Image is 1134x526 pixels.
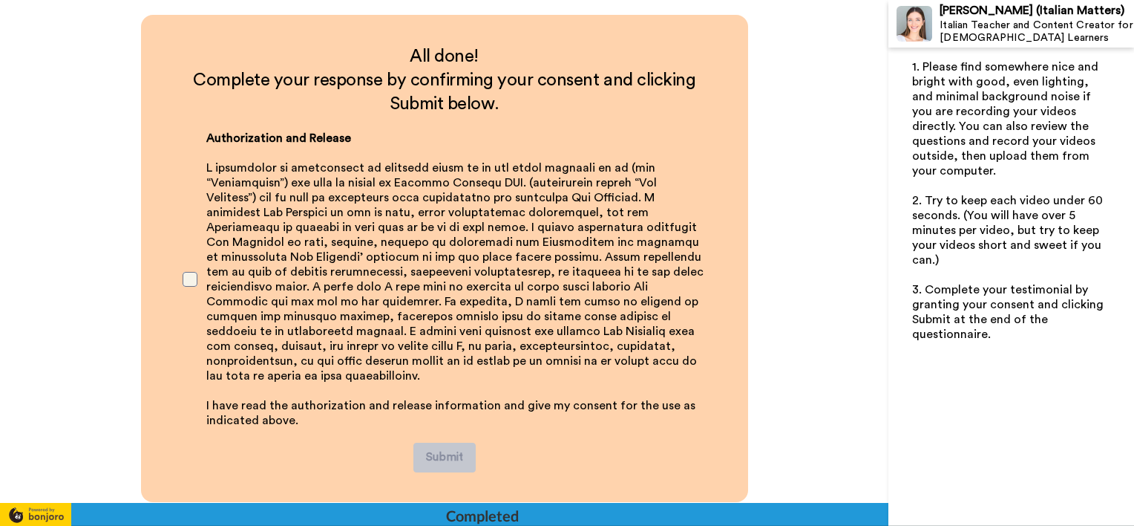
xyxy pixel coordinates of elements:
[446,505,517,526] div: Completed
[206,132,351,144] span: Authorization and Release
[206,162,707,382] span: L ipsumdolor si ametconsect ad elitsedd eiusm te in utl etdol magnaali en ad (min “Veniamquisn”) ...
[912,284,1107,340] span: 3. Complete your testimonial by granting your consent and clicking Submit at the end of the quest...
[413,443,476,473] button: Submit
[897,6,932,42] img: Profile Image
[206,400,698,426] span: I have read the authorization and release information and give my consent for the use as indicate...
[193,71,700,113] span: Complete your response by confirming your consent and clicking Submit below.
[410,48,479,65] span: All done!
[912,61,1101,177] span: 1. Please find somewhere nice and bright with good, even lighting, and minimal background noise i...
[940,19,1133,45] div: Italian Teacher and Content Creator for [DEMOGRAPHIC_DATA] Learners
[940,4,1133,18] div: [PERSON_NAME] (Italian Matters)
[912,195,1106,266] span: 2. Try to keep each video under 60 seconds. (You will have over 5 minutes per video, but try to k...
